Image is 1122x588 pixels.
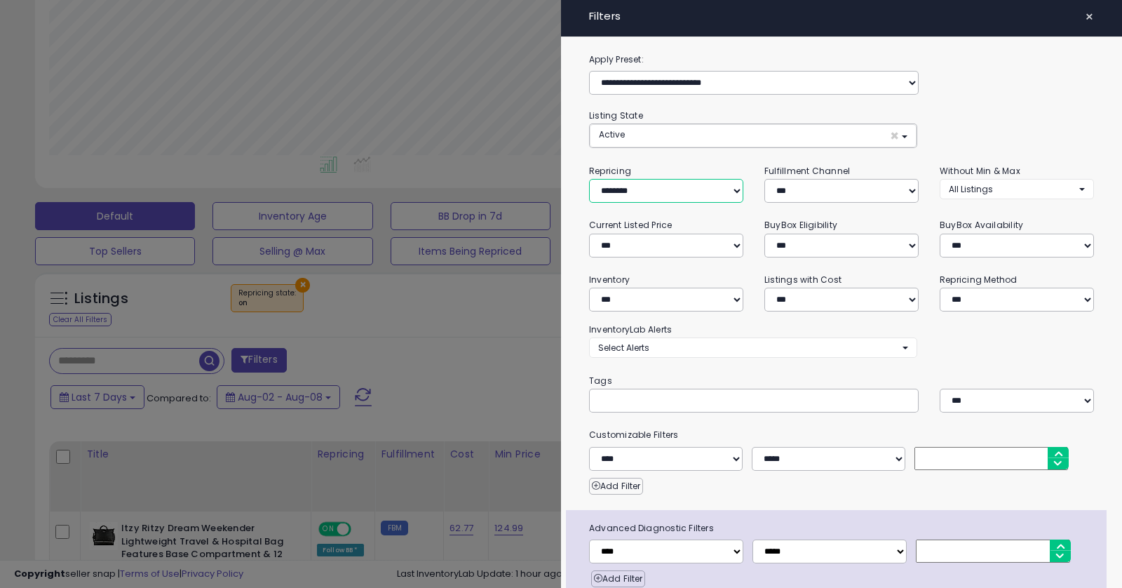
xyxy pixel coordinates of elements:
button: × [1079,7,1100,27]
small: InventoryLab Alerts [589,323,672,335]
small: Tags [579,373,1104,389]
small: Without Min & Max [940,165,1020,177]
small: Current Listed Price [589,219,672,231]
span: × [890,128,899,143]
small: Fulfillment Channel [764,165,850,177]
small: Inventory [589,274,630,286]
span: Select Alerts [598,342,649,354]
small: Customizable Filters [579,427,1104,443]
small: BuyBox Availability [940,219,1023,231]
label: Apply Preset: [579,52,1104,67]
span: All Listings [949,183,993,195]
small: Listings with Cost [764,274,841,286]
small: BuyBox Eligibility [764,219,837,231]
span: Advanced Diagnostic Filters [579,521,1107,536]
small: Repricing Method [940,274,1018,286]
span: Active [599,128,625,140]
button: Select Alerts [589,338,917,358]
h4: Filters [589,11,1094,22]
button: Add Filter [591,570,645,587]
small: Repricing [589,165,631,177]
small: Listing State [589,109,643,121]
span: × [1085,7,1094,27]
button: Active × [590,124,917,147]
button: All Listings [940,179,1094,199]
button: Add Filter [589,478,643,495]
